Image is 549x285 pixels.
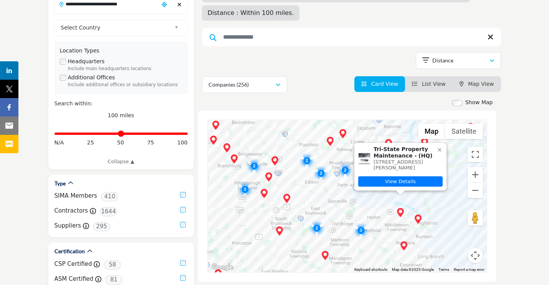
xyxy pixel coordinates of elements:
[359,153,370,164] img: Tri-State Property Maintenance
[465,98,493,106] label: Show Map
[211,121,220,130] div: Dig-It Rentals (HQ)
[432,57,453,64] p: Distance
[237,182,253,197] div: Cluster of 3 locations (3 HQ, 0 Branches) Click to view companies
[270,156,279,165] div: Seasonallymowtivated (HQ)
[55,260,92,269] label: CSP Certified
[361,81,398,87] a: View Card
[68,66,182,72] div: Include main headquarters locations
[222,143,232,152] div: High Tech Landscapes, Inc. (HQ)
[454,267,485,272] a: Report a map error
[438,267,449,272] a: Terms
[338,129,347,138] div: Tri State Snow Removal (HQ)
[101,192,118,201] span: 410
[147,139,154,147] span: 75
[55,206,88,215] label: Contractors
[68,82,182,88] div: Include additional offices or subsidiary locations
[68,57,105,66] label: Headquarters
[55,180,66,187] h2: Type
[202,28,501,46] input: Search Keyword
[93,222,110,231] span: 295
[399,241,408,251] div: Four Winds Capital Group (HQ)
[374,146,433,159] span: Tri-State Property Maintenance - (HQ)
[202,76,287,93] button: Companies (256)
[282,194,291,203] div: Atlantic Landscape Solutions Inc. (HQ)
[55,192,97,200] label: SIMA Members
[275,226,284,236] div: J.T.'s Landscaping LLC (HQ)
[55,247,85,255] h2: Certification
[405,76,453,92] li: List View
[210,262,235,272] a: Open this area in Google Maps (opens a new window)
[55,221,81,230] label: Suppliers
[260,189,269,198] div: Total Maintenance Pro (HQ)
[354,76,405,92] li: Card View
[246,158,262,174] div: Cluster of 2 locations (2 HQ, 0 Branches) Click to view companies
[468,167,483,182] button: Zoom in
[384,139,393,148] div: Steve's Landscaping & Lawncare inc (HQ)
[210,262,235,272] img: Google
[460,81,494,87] a: Map View
[326,137,335,146] div: Bennett Landscaping LLC (HQ)
[353,223,369,238] div: Cluster of 3 locations (2 HQ, 1 Branches) Click to view companies
[468,210,483,226] button: Drag Pegman onto the map to open Street View
[468,81,494,87] span: Map View
[55,139,64,147] span: N/A
[445,124,483,139] button: Show satellite imagery
[396,208,405,217] div: Tri-State Property Maintenance (HQ)
[468,248,483,263] button: Map camera controls
[418,105,433,120] div: Cluster of 3 locations (3 HQ, 0 Branches) Click to view companies
[68,74,115,82] label: Additional Offices
[416,52,501,69] button: Distance
[374,159,423,171] span: [STREET_ADDRESS][PERSON_NAME]
[180,192,186,198] input: SIMA Members checkbox
[412,81,446,87] a: View List
[180,222,186,228] input: Suppliers checkbox
[180,275,186,281] input: ASM Certified checkbox
[61,23,171,32] span: Select Country
[209,136,218,145] div: Dig-It Rentals (Branch)
[422,81,446,87] span: List View
[299,153,314,168] div: Cluster of 2 locations (2 HQ, 0 Branches) Click to view companies
[358,176,443,187] a: View Details
[309,220,324,236] div: Cluster of 2 locations (2 HQ, 0 Branches) Click to view companies
[180,260,186,266] input: CSP Certified checkbox
[60,47,182,55] div: Location Types
[55,275,94,283] label: ASM Certified
[230,154,239,164] div: Summit Salt Company (HQ)
[337,162,353,178] div: Cluster of 2 locations (2 HQ, 0 Branches) Click to view companies
[392,267,434,272] span: Map data ©2025 Google
[321,251,330,260] div: Central Jersey Irrigation Inc (HQ)
[87,139,94,147] span: 25
[413,215,423,224] div: Skytop Landscaping LLC (HQ)
[453,76,501,92] li: Map View
[55,100,188,108] div: Search within:
[208,9,294,16] span: Distance : Within 100 miles.
[371,81,398,87] span: Card View
[108,112,134,118] span: 100 miles
[177,139,188,147] span: 100
[418,124,445,139] button: Show street map
[468,183,483,198] button: Zoom out
[420,138,429,147] div: Termicide Ltd. (HQ)
[104,260,121,270] span: 58
[100,207,117,216] span: 1644
[354,267,387,272] button: Keyboard shortcuts
[117,139,124,147] span: 50
[466,123,475,132] div: Russos Group LLC (HQ)
[55,158,188,165] a: Collapse ▲
[468,147,483,162] button: Toggle fullscreen view
[105,275,122,285] span: 81
[180,207,186,213] input: Contractors checkbox
[208,81,249,88] p: Companies (256)
[313,165,329,181] div: Cluster of 2 locations (2 HQ, 0 Branches) Click to view companies
[264,172,273,182] div: Yager Lawn Maintenance LLC (HQ)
